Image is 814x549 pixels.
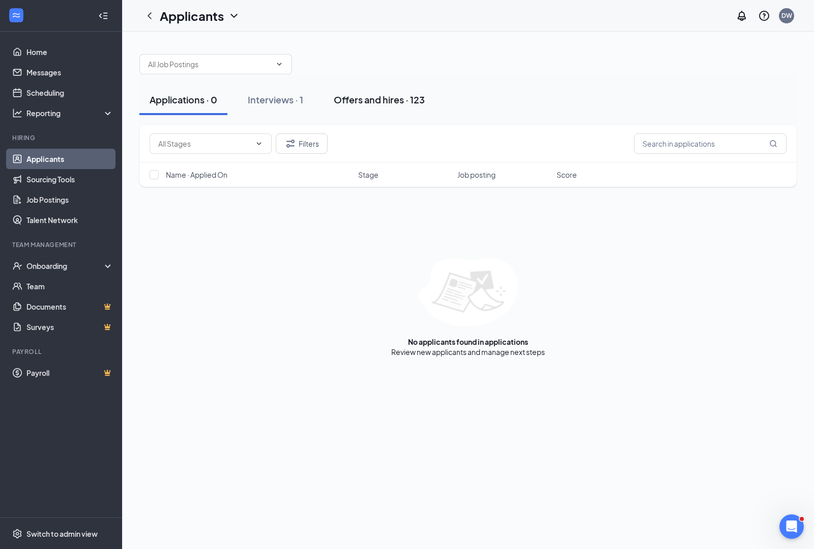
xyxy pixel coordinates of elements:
[781,11,792,20] div: DW
[769,140,777,148] svg: MagnifyingGlass
[148,59,271,70] input: All Job Postings
[736,10,748,22] svg: Notifications
[150,93,217,106] div: Applications · 0
[779,514,804,539] iframe: Intercom live chat
[12,529,22,539] svg: Settings
[276,133,328,154] button: Filter Filters
[98,11,108,21] svg: Collapse
[143,10,156,22] svg: ChevronLeft
[12,261,22,271] svg: UserCheck
[255,140,263,148] svg: ChevronDown
[12,347,111,356] div: Payroll
[26,149,113,169] a: Applicants
[457,170,496,180] span: Job posting
[275,60,283,68] svg: ChevronDown
[419,258,518,326] img: empty-state
[248,93,303,106] div: Interviews · 1
[26,210,113,230] a: Talent Network
[12,133,111,142] div: Hiring
[12,240,111,249] div: Team Management
[26,261,105,271] div: Onboarding
[758,10,770,22] svg: QuestionInfo
[557,170,577,180] span: Score
[26,189,113,210] a: Job Postings
[26,62,113,83] a: Messages
[391,347,545,357] div: Review new applicants and manage next steps
[358,170,379,180] span: Stage
[166,170,227,180] span: Name · Applied On
[26,169,113,189] a: Sourcing Tools
[26,363,113,383] a: PayrollCrown
[26,83,113,103] a: Scheduling
[634,133,787,154] input: Search in applications
[158,138,251,149] input: All Stages
[12,108,22,118] svg: Analysis
[408,337,528,347] div: No applicants found in applications
[160,7,224,24] h1: Applicants
[26,317,113,337] a: SurveysCrown
[26,296,113,317] a: DocumentsCrown
[284,138,297,150] svg: Filter
[334,93,425,106] div: Offers and hires · 123
[26,529,98,539] div: Switch to admin view
[26,42,113,62] a: Home
[26,108,114,118] div: Reporting
[26,276,113,296] a: Team
[11,10,21,20] svg: WorkstreamLogo
[228,10,240,22] svg: ChevronDown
